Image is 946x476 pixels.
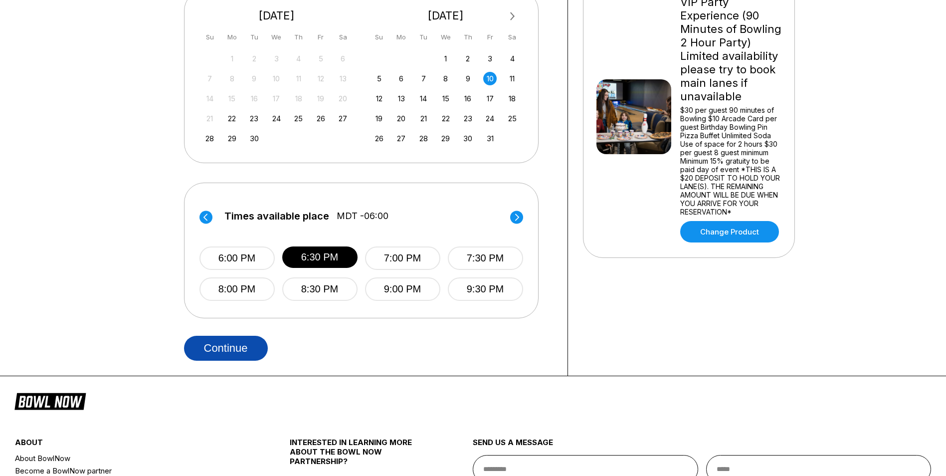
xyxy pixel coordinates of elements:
[369,9,523,22] div: [DATE]
[199,9,354,22] div: [DATE]
[15,438,244,452] div: about
[365,246,440,270] button: 7:00 PM
[439,132,452,145] div: Choose Wednesday, October 29th, 2025
[336,72,350,85] div: Not available Saturday, September 13th, 2025
[224,211,329,222] span: Times available place
[394,112,408,125] div: Choose Monday, October 20th, 2025
[282,277,358,301] button: 8:30 PM
[439,72,452,85] div: Choose Wednesday, October 8th, 2025
[225,132,239,145] div: Choose Monday, September 29th, 2025
[365,277,440,301] button: 9:00 PM
[247,92,261,105] div: Not available Tuesday, September 16th, 2025
[247,112,261,125] div: Choose Tuesday, September 23rd, 2025
[394,72,408,85] div: Choose Monday, October 6th, 2025
[314,112,328,125] div: Choose Friday, September 26th, 2025
[270,92,283,105] div: Not available Wednesday, September 17th, 2025
[461,30,475,44] div: Th
[202,51,352,145] div: month 2025-09
[292,30,305,44] div: Th
[394,30,408,44] div: Mo
[461,112,475,125] div: Choose Thursday, October 23rd, 2025
[225,72,239,85] div: Not available Monday, September 8th, 2025
[483,132,497,145] div: Choose Friday, October 31st, 2025
[282,246,358,268] button: 6:30 PM
[483,52,497,65] div: Choose Friday, October 3rd, 2025
[203,92,216,105] div: Not available Sunday, September 14th, 2025
[270,112,283,125] div: Choose Wednesday, September 24th, 2025
[506,52,519,65] div: Choose Saturday, October 4th, 2025
[336,92,350,105] div: Not available Saturday, September 20th, 2025
[292,92,305,105] div: Not available Thursday, September 18th, 2025
[203,132,216,145] div: Choose Sunday, September 28th, 2025
[199,246,275,270] button: 6:00 PM
[461,72,475,85] div: Choose Thursday, October 9th, 2025
[373,112,386,125] div: Choose Sunday, October 19th, 2025
[417,30,430,44] div: Tu
[417,112,430,125] div: Choose Tuesday, October 21st, 2025
[373,92,386,105] div: Choose Sunday, October 12th, 2025
[394,132,408,145] div: Choose Monday, October 27th, 2025
[15,452,244,465] a: About BowlNow
[680,106,781,216] div: $30 per guest 90 minutes of Bowling $10 Arcade Card per guest Birthday Bowling Pin Pizza Buffet U...
[461,52,475,65] div: Choose Thursday, October 2nd, 2025
[505,8,521,24] button: Next Month
[483,92,497,105] div: Choose Friday, October 17th, 2025
[247,30,261,44] div: Tu
[506,72,519,85] div: Choose Saturday, October 11th, 2025
[439,92,452,105] div: Choose Wednesday, October 15th, 2025
[199,277,275,301] button: 8:00 PM
[473,438,931,455] div: send us a message
[596,79,671,154] img: VIP Party Experience (90 Minutes of Bowling 2 Hour Party) Limited availability please try to book...
[439,30,452,44] div: We
[270,30,283,44] div: We
[483,112,497,125] div: Choose Friday, October 24th, 2025
[336,52,350,65] div: Not available Saturday, September 6th, 2025
[448,277,523,301] button: 9:30 PM
[184,336,268,361] button: Continue
[225,52,239,65] div: Not available Monday, September 1st, 2025
[506,30,519,44] div: Sa
[314,72,328,85] div: Not available Friday, September 12th, 2025
[270,52,283,65] div: Not available Wednesday, September 3rd, 2025
[314,52,328,65] div: Not available Friday, September 5th, 2025
[448,246,523,270] button: 7:30 PM
[337,211,388,222] span: MDT -06:00
[292,112,305,125] div: Choose Thursday, September 25th, 2025
[483,72,497,85] div: Choose Friday, October 10th, 2025
[336,112,350,125] div: Choose Saturday, September 27th, 2025
[247,132,261,145] div: Choose Tuesday, September 30th, 2025
[439,112,452,125] div: Choose Wednesday, October 22nd, 2025
[336,30,350,44] div: Sa
[203,112,216,125] div: Not available Sunday, September 21st, 2025
[373,30,386,44] div: Su
[314,92,328,105] div: Not available Friday, September 19th, 2025
[292,52,305,65] div: Not available Thursday, September 4th, 2025
[292,72,305,85] div: Not available Thursday, September 11th, 2025
[373,72,386,85] div: Choose Sunday, October 5th, 2025
[506,112,519,125] div: Choose Saturday, October 25th, 2025
[680,221,779,242] a: Change Product
[290,438,427,474] div: INTERESTED IN LEARNING MORE ABOUT THE BOWL NOW PARTNERSHIP?
[203,30,216,44] div: Su
[373,132,386,145] div: Choose Sunday, October 26th, 2025
[270,72,283,85] div: Not available Wednesday, September 10th, 2025
[461,92,475,105] div: Choose Thursday, October 16th, 2025
[371,51,521,145] div: month 2025-10
[483,30,497,44] div: Fr
[225,112,239,125] div: Choose Monday, September 22nd, 2025
[417,132,430,145] div: Choose Tuesday, October 28th, 2025
[417,72,430,85] div: Choose Tuesday, October 7th, 2025
[417,92,430,105] div: Choose Tuesday, October 14th, 2025
[225,30,239,44] div: Mo
[461,132,475,145] div: Choose Thursday, October 30th, 2025
[225,92,239,105] div: Not available Monday, September 15th, 2025
[247,72,261,85] div: Not available Tuesday, September 9th, 2025
[203,72,216,85] div: Not available Sunday, September 7th, 2025
[439,52,452,65] div: Choose Wednesday, October 1st, 2025
[247,52,261,65] div: Not available Tuesday, September 2nd, 2025
[506,92,519,105] div: Choose Saturday, October 18th, 2025
[394,92,408,105] div: Choose Monday, October 13th, 2025
[314,30,328,44] div: Fr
